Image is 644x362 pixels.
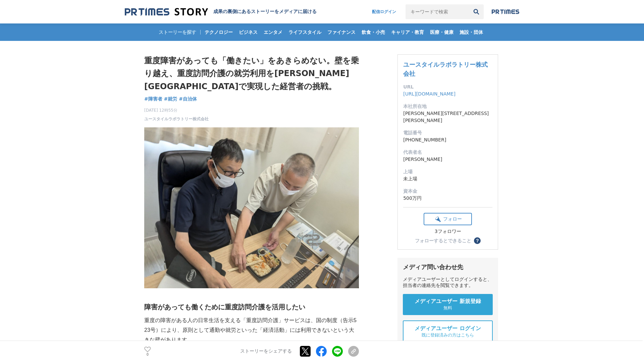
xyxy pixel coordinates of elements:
[286,23,324,41] a: ライフスタイル
[403,168,492,175] dt: 上場
[164,96,177,103] a: #就労
[359,29,388,35] span: 飲食・小売
[261,23,285,41] a: エンタメ
[403,175,492,182] dd: 未上場
[406,4,469,19] input: キーワードで検索
[144,316,359,345] p: 重度の障害がある人の日常生活を支える「重度訪問介護」サービスは、国の制度（告示523号）により、原則として通勤や就労といった「経済活動」には利用できないという大きな壁があります。
[457,29,486,35] span: 施設・団体
[403,103,492,110] dt: 本社所在地
[261,29,285,35] span: エンタメ
[403,83,492,90] dt: URL
[388,29,427,35] span: キャリア・教育
[240,349,292,355] p: ストーリーをシェアする
[427,23,456,41] a: 医療・健康
[144,96,162,102] span: #障害者
[125,7,208,16] img: 成果の裏側にあるストーリーをメディアに届ける
[415,325,481,332] span: メディアユーザー ログイン
[424,229,472,235] div: 3フォロワー
[474,237,481,244] button: ？
[403,320,493,343] a: メディアユーザー ログイン 既に登録済みの方はこちら
[179,96,197,102] span: #自治体
[403,91,455,97] a: [URL][DOMAIN_NAME]
[388,23,427,41] a: キャリア・教育
[475,238,480,243] span: ？
[403,129,492,136] dt: 電話番号
[415,238,471,243] div: フォローするとできること
[365,4,403,19] a: 配信ログイン
[236,29,260,35] span: ビジネス
[325,29,358,35] span: ファイナンス
[403,136,492,143] dd: [PHONE_NUMBER]
[403,195,492,202] dd: 500万円
[236,23,260,41] a: ビジネス
[325,23,358,41] a: ファイナンス
[492,9,519,14] img: prtimes
[213,9,317,15] h2: 成果の裏側にあるストーリーをメディアに届ける
[403,294,493,315] a: メディアユーザー 新規登録 無料
[443,305,452,311] span: 無料
[286,29,324,35] span: ライフスタイル
[164,96,177,102] span: #就労
[422,332,474,338] span: 既に登録済みの方はこちら
[144,353,151,356] p: 0
[403,110,492,124] dd: [PERSON_NAME][STREET_ADDRESS][PERSON_NAME]
[144,127,359,288] img: thumbnail_3abf36a0-8a53-11f0-8963-955a18db2c3c.jpg
[415,298,481,305] span: メディアユーザー 新規登録
[144,302,359,312] h2: 障害があっても働くために重度訪問介護を活用したい
[144,116,209,122] a: ユースタイルラボラトリー株式会社
[144,96,162,103] a: #障害者
[403,263,493,271] div: メディア問い合わせ先
[427,29,456,35] span: 医療・健康
[202,23,235,41] a: テクノロジー
[403,188,492,195] dt: 資本金
[403,156,492,163] dd: [PERSON_NAME]
[403,61,488,77] a: ユースタイルラボラトリー株式会社
[359,23,388,41] a: 飲食・小売
[202,29,235,35] span: テクノロジー
[469,4,484,19] button: 検索
[424,213,472,225] button: フォロー
[179,96,197,103] a: #自治体
[403,149,492,156] dt: 代表者名
[125,7,317,16] a: 成果の裏側にあるストーリーをメディアに届ける 成果の裏側にあるストーリーをメディアに届ける
[144,54,359,93] h1: 重度障害があっても「働きたい」をあきらめない。壁を乗り越え、重度訪問介護の就労利用を[PERSON_NAME][GEOGRAPHIC_DATA]で実現した経営者の挑戦。
[457,23,486,41] a: 施設・団体
[403,277,493,289] div: メディアユーザーとしてログインすると、担当者の連絡先を閲覧できます。
[144,107,209,113] span: [DATE] 12時55分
